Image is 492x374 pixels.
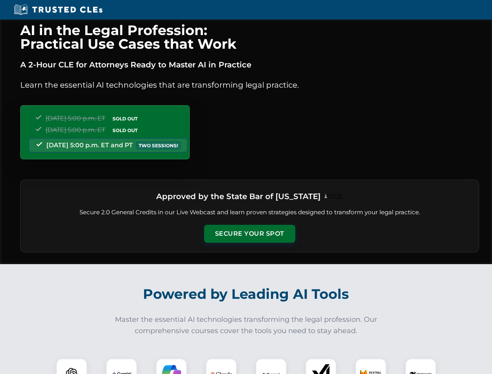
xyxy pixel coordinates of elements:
[156,189,321,203] h3: Approved by the State Bar of [US_STATE]
[30,280,462,308] h2: Powered by Leading AI Tools
[30,208,469,217] p: Secure 2.0 General Credits in our Live Webcast and learn proven strategies designed to transform ...
[110,314,383,337] p: Master the essential AI technologies transforming the legal profession. Our comprehensive courses...
[110,115,140,123] span: SOLD OUT
[204,225,295,243] button: Secure Your Spot
[20,79,479,91] p: Learn the essential AI technologies that are transforming legal practice.
[12,4,105,16] img: Trusted CLEs
[46,115,105,122] span: [DATE] 5:00 p.m. ET
[20,58,479,71] p: A 2-Hour CLE for Attorneys Ready to Master AI in Practice
[110,126,140,134] span: SOLD OUT
[324,194,343,199] img: Logo
[46,126,105,134] span: [DATE] 5:00 p.m. ET
[20,23,479,51] h1: AI in the Legal Profession: Practical Use Cases that Work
